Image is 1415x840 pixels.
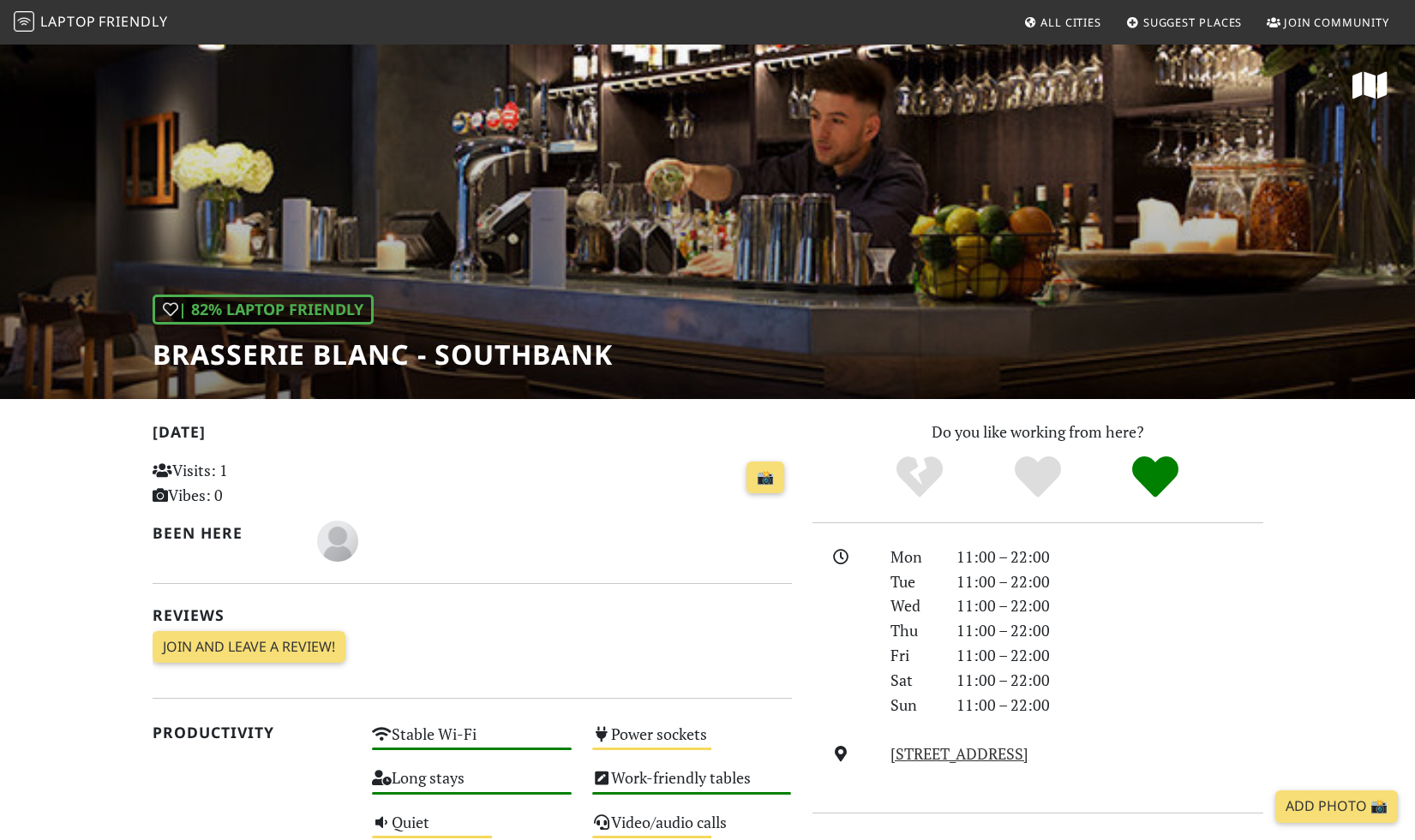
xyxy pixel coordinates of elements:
p: Visits: 1 Vibes: 0 [153,458,352,508]
div: 11:00 – 22:00 [946,693,1274,718]
span: Amy Williams [317,529,358,550]
img: blank-535327c66bd565773addf3077783bbfce4b00ec00e9fd257753287c682c7fa38.png [317,521,358,562]
span: Friendly [99,12,167,31]
h2: Productivity [153,724,352,742]
a: LaptopFriendly LaptopFriendly [14,8,168,38]
h2: Reviews [153,606,792,624]
span: Join Community [1284,15,1389,30]
div: 11:00 – 22:00 [946,643,1274,668]
div: No [860,454,979,501]
h2: [DATE] [153,423,792,448]
div: Stable Wi-Fi [362,720,582,764]
h1: Brasserie Blanc - Southbank [153,338,613,371]
a: All Cities [1016,7,1108,38]
div: 11:00 – 22:00 [946,618,1274,643]
span: Suggest Places [1143,15,1243,30]
div: | 82% Laptop Friendly [153,295,374,325]
div: Wed [880,593,945,618]
a: Join Community [1260,7,1396,38]
div: Definitely! [1096,454,1214,501]
div: Thu [880,618,945,643]
span: All Cities [1040,15,1101,30]
div: Work-friendly tables [582,764,802,807]
div: Yes [979,454,1097,501]
h2: Been here [153,524,297,542]
div: 11:00 – 22:00 [946,593,1274,618]
div: Tue [880,569,945,594]
div: Sat [880,668,945,693]
a: [STREET_ADDRESS] [890,743,1028,764]
div: Fri [880,643,945,668]
div: 11:00 – 22:00 [946,569,1274,594]
img: LaptopFriendly [14,11,34,32]
a: Suggest Places [1119,7,1250,38]
div: Mon [880,545,945,569]
p: Do you like working from here? [812,420,1263,444]
div: Long stays [362,764,582,807]
a: Add Photo 📸 [1275,790,1398,823]
div: Sun [880,693,945,718]
a: 📸 [746,462,784,494]
div: 11:00 – 22:00 [946,668,1274,693]
div: 11:00 – 22:00 [946,545,1274,569]
span: Laptop [40,12,96,31]
a: Join and leave a review! [153,631,345,664]
div: Power sockets [582,720,802,764]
